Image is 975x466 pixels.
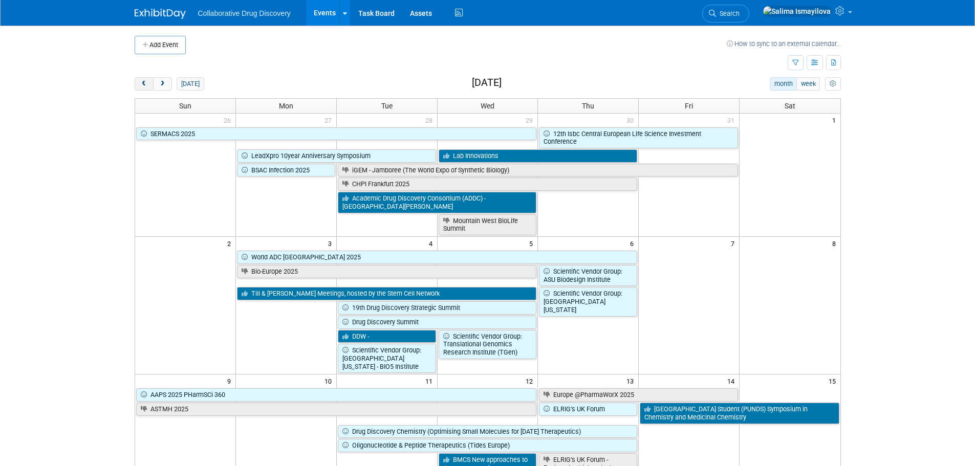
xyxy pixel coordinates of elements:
[770,77,797,91] button: month
[702,5,749,23] a: Search
[640,403,839,424] a: [GEOGRAPHIC_DATA] Student (PUNDS) Symposium in Chemistry and Medicinal Chemistry
[539,265,637,286] a: Scientific Vendor Group: ASU Biodesign Institute
[424,114,437,126] span: 28
[539,388,738,402] a: Europe @PharmaWorX 2025
[323,374,336,387] span: 10
[763,6,831,17] img: Salima Ismayilova
[136,127,537,141] a: SERMACS 2025
[625,114,638,126] span: 30
[472,77,502,88] h2: [DATE]
[237,265,537,278] a: Bio-Europe 2025
[825,77,840,91] button: myCustomButton
[726,114,739,126] span: 31
[830,81,836,87] i: Personalize Calendar
[226,237,235,250] span: 2
[338,301,537,315] a: 19th Drug Discovery Strategic Summit
[226,374,235,387] span: 9
[727,40,841,48] a: How to sync to an external calendar...
[135,77,154,91] button: prev
[539,287,637,316] a: Scientific Vendor Group: [GEOGRAPHIC_DATA][US_STATE]
[785,102,795,110] span: Sat
[539,127,738,148] a: 12th lsbc Central European Life Science Investment Conference
[153,77,172,91] button: next
[730,237,739,250] span: 7
[338,425,638,438] a: Drug Discovery Chemistry (Optimising Small Molecules for [DATE] Therapeutics)
[338,316,537,329] a: Drug Discovery Summit
[439,214,537,235] a: Mountain West BioLife Summit
[424,374,437,387] span: 11
[136,388,537,402] a: AAPS 2025 PHarmSCi 360
[177,77,204,91] button: [DATE]
[135,9,186,19] img: ExhibitDay
[338,439,638,452] a: Oligonucleotide & Peptide Therapeutics (Tides Europe)
[237,164,335,177] a: BSAC Infection 2025
[685,102,693,110] span: Fri
[439,330,537,359] a: Scientific Vendor Group: Translational Genomics Research Institute (TGen)
[179,102,191,110] span: Sun
[582,102,594,110] span: Thu
[428,237,437,250] span: 4
[338,164,738,177] a: iGEM - Jamboree (The World Expo of Synthetic Biology)
[726,374,739,387] span: 14
[831,114,840,126] span: 1
[481,102,494,110] span: Wed
[237,149,436,163] a: LeadXpro 10year Anniversary Symposium
[796,77,820,91] button: week
[237,251,637,264] a: World ADC [GEOGRAPHIC_DATA] 2025
[439,149,638,163] a: Lab Innovations
[629,237,638,250] span: 6
[338,177,638,191] a: CHPI Frankfurt 2025
[279,102,293,110] span: Mon
[381,102,393,110] span: Tue
[223,114,235,126] span: 26
[528,237,537,250] span: 5
[135,36,186,54] button: Add Event
[198,9,291,17] span: Collaborative Drug Discovery
[525,374,537,387] span: 12
[323,114,336,126] span: 27
[539,403,637,416] a: ELRIG’s UK Forum
[338,330,436,343] a: DDW -
[136,403,537,416] a: ASTMH 2025
[716,10,740,17] span: Search
[831,237,840,250] span: 8
[237,287,537,300] a: Till & [PERSON_NAME] Meetings, hosted by the Stem Cell Network
[327,237,336,250] span: 3
[625,374,638,387] span: 13
[525,114,537,126] span: 29
[338,192,537,213] a: Academic Drug Discovery Consortium (ADDC) - [GEOGRAPHIC_DATA][PERSON_NAME]
[828,374,840,387] span: 15
[338,344,436,373] a: Scientific Vendor Group: [GEOGRAPHIC_DATA][US_STATE] - BIO5 Institute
